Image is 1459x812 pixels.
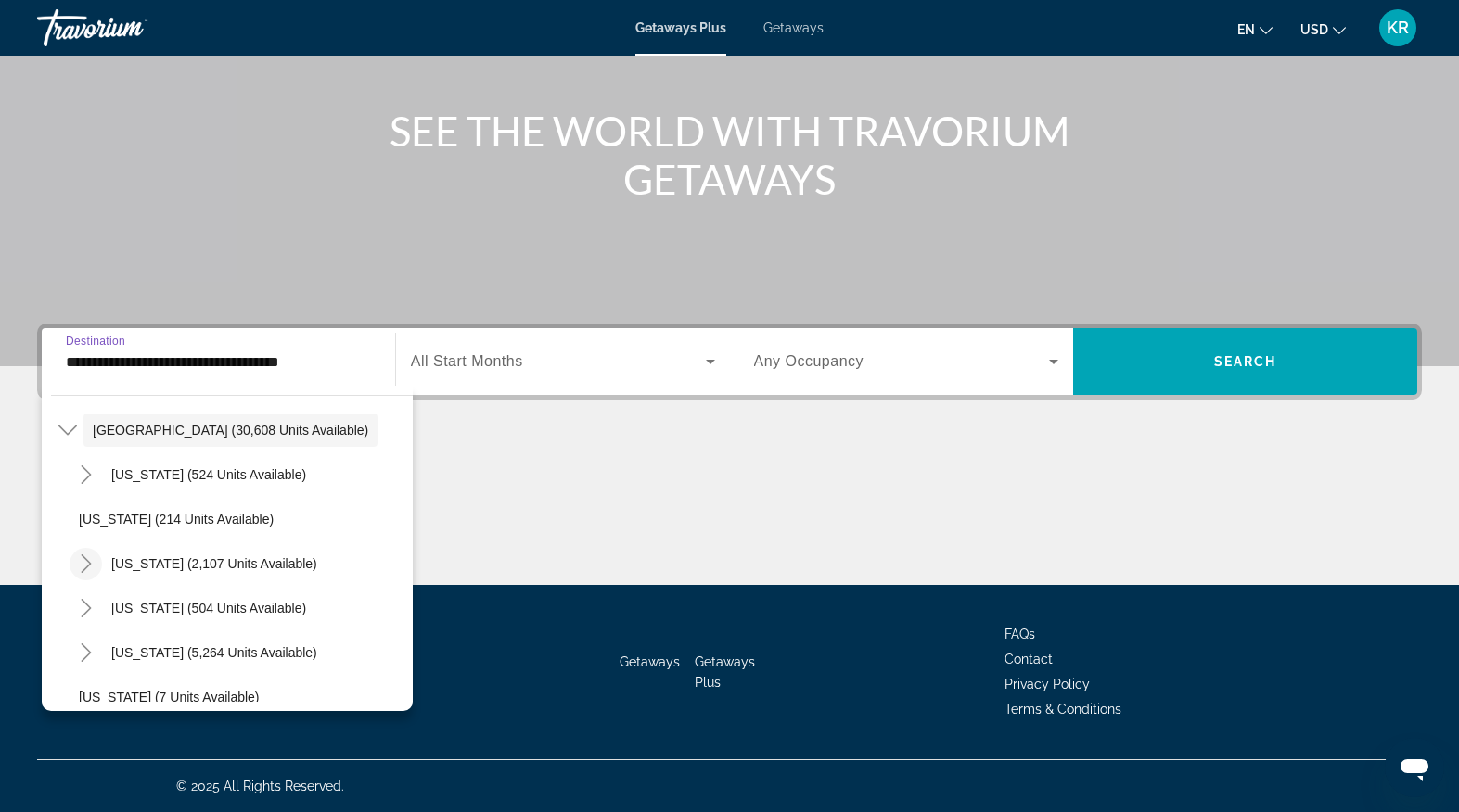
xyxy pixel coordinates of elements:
a: Terms & Conditions [1005,702,1121,717]
a: Getaways [763,20,824,35]
span: Destination [66,335,125,347]
button: Toggle Colorado (504 units available) [70,592,102,625]
a: Privacy Policy [1005,677,1090,691]
h1: SEE THE WORLD WITH TRAVORIUM GETAWAYS [382,107,1078,203]
button: [US_STATE] (2,107 units available) [102,547,326,580]
button: [US_STATE] (524 units available) [102,458,315,491]
button: Change currency [1300,16,1346,43]
span: [US_STATE] (5,264 units available) [111,645,317,660]
button: Search [1073,328,1417,395]
span: Search [1214,354,1277,369]
button: Toggle Arizona (524 units available) [70,459,102,491]
button: Toggle United States (30,608 units available) [51,414,83,447]
a: Travorium [37,4,223,52]
div: Search widget [42,328,1417,395]
button: User Menu [1374,8,1422,47]
a: Getaways Plus [635,20,726,35]
button: [US_STATE] (214 units available) [70,502,413,536]
button: Change language [1237,16,1273,43]
a: FAQs [1005,627,1035,641]
button: [US_STATE] (7 units available) [70,680,413,714]
span: [GEOGRAPHIC_DATA] (30,608 units available) [93,423,368,438]
button: Toggle Florida (5,264 units available) [70,637,102,669]
a: Getaways [620,654,680,669]
span: All Start Months [411,353,523,369]
button: [US_STATE] (5,264 units available) [102,636,326,669]
span: [US_STATE] (504 units available) [111,601,306,615]
a: Getaways Plus [695,654,755,690]
span: [US_STATE] (214 units available) [79,512,274,527]
span: Any Occupancy [754,353,864,369]
span: [US_STATE] (524 units available) [111,467,306,482]
button: Toggle California (2,107 units available) [70,548,102,580]
span: en [1237,22,1255,37]
iframe: Button to launch messaging window [1385,738,1444,797]
span: [US_STATE] (7 units available) [79,690,260,704]
button: [GEOGRAPHIC_DATA] (30,608 units available) [83,413,378,447]
span: KR [1387,19,1409,37]
a: Contact [1005,652,1053,666]
span: © 2025 All Rights Reserved. [176,779,344,793]
button: [US_STATE] (504 units available) [102,591,315,625]
span: USD [1300,22,1328,37]
span: [US_STATE] (2,107 units available) [111,556,317,571]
